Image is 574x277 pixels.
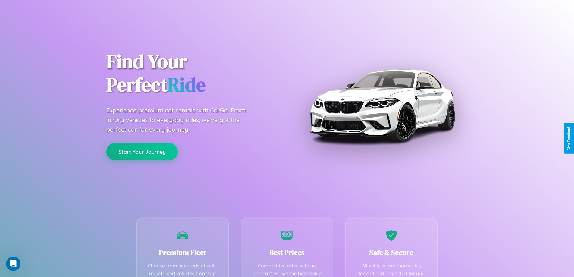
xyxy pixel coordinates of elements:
p: Experience premium car rentals with CarGo. From luxury vehicles to everyday rides, we've got the ... [106,105,257,134]
iframe: Intercom live chat [6,257,20,271]
h3: Best Prices [250,247,324,257]
button: Start Your Journey [106,143,178,160]
h3: Safe & Secure [355,247,428,257]
h1: Find Your Perfect [106,50,278,96]
h3: Premium Fleet [146,247,220,257]
img: Premium BMW car rental vehicle [307,30,457,181]
div: Give Feedback [567,126,571,151]
span: Ride [168,71,206,98]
